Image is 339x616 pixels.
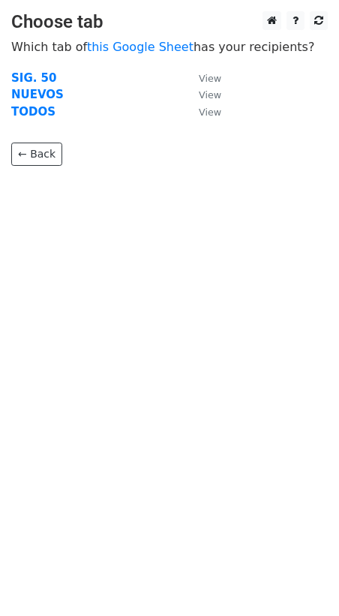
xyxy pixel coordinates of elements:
[87,40,193,54] a: this Google Sheet
[184,88,221,101] a: View
[11,71,57,85] a: SIG. 50
[11,88,64,101] a: NUEVOS
[184,105,221,119] a: View
[199,89,221,101] small: View
[11,39,328,55] p: Which tab of has your recipients?
[11,143,62,166] a: ← Back
[199,107,221,118] small: View
[11,11,328,33] h3: Choose tab
[199,73,221,84] small: View
[184,71,221,85] a: View
[11,105,55,119] a: TODOS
